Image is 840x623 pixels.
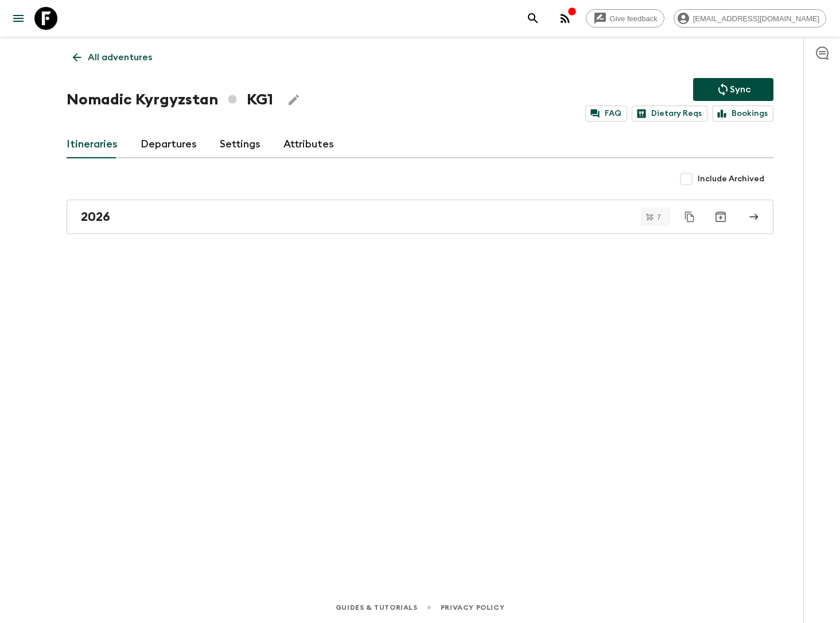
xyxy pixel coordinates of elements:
h2: 2026 [81,209,110,224]
button: Edit Adventure Title [282,88,305,111]
p: Sync [730,83,750,96]
span: Give feedback [604,14,664,23]
h1: Nomadic Kyrgyzstan KG1 [67,88,273,111]
a: 2026 [67,200,773,234]
a: Bookings [712,106,773,122]
span: Include Archived [698,173,764,185]
button: Duplicate [679,207,700,227]
button: Sync adventure departures to the booking engine [693,78,773,101]
a: Itineraries [67,131,118,158]
a: Give feedback [586,9,664,28]
a: Departures [141,131,197,158]
button: search adventures [522,7,545,30]
a: Privacy Policy [441,601,504,614]
p: All adventures [88,50,152,64]
a: Guides & Tutorials [336,601,418,614]
button: Archive [709,205,732,228]
span: 7 [650,213,668,221]
div: [EMAIL_ADDRESS][DOMAIN_NAME] [674,9,826,28]
a: Settings [220,131,260,158]
a: FAQ [585,106,627,122]
button: menu [7,7,30,30]
span: [EMAIL_ADDRESS][DOMAIN_NAME] [687,14,826,23]
a: Dietary Reqs [632,106,707,122]
a: Attributes [283,131,334,158]
a: All adventures [67,46,158,69]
